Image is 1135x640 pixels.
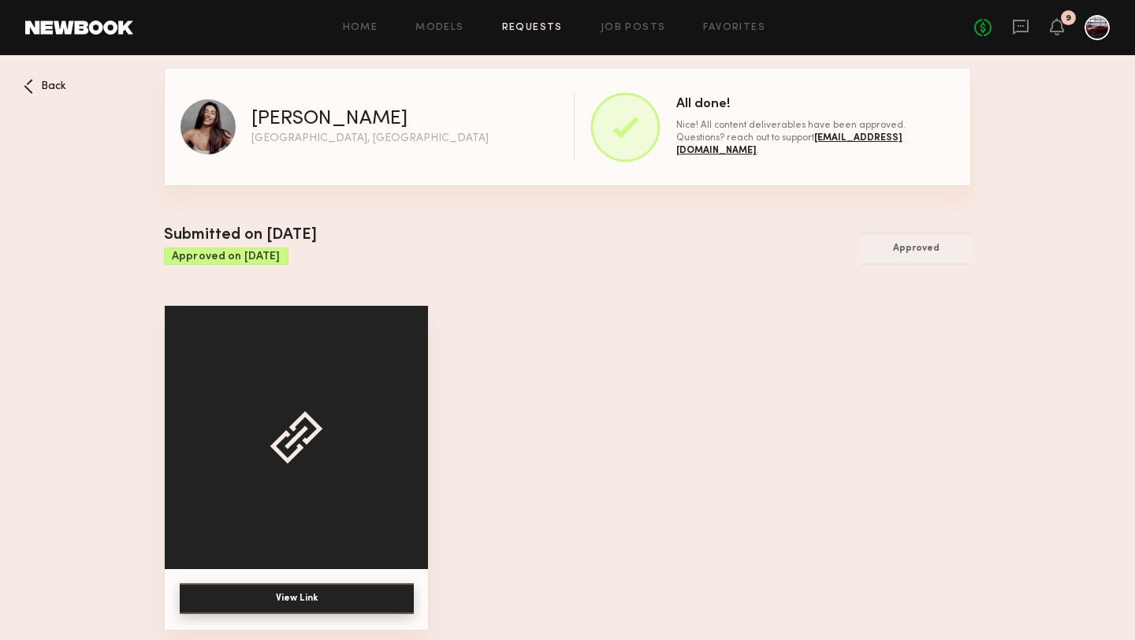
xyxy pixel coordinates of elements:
div: Approved on [DATE] [164,247,288,265]
a: Favorites [703,23,765,33]
button: Approved [861,233,971,265]
span: [EMAIL_ADDRESS][DOMAIN_NAME] [676,133,902,155]
div: [PERSON_NAME] [251,110,407,129]
img: Elke K profile picture. [180,99,236,154]
a: Home [343,23,378,33]
a: Models [415,23,463,33]
a: Job Posts [601,23,666,33]
a: Requests [502,23,563,33]
div: [GEOGRAPHIC_DATA], [GEOGRAPHIC_DATA] [251,133,489,144]
div: All done! [676,98,955,111]
span: Back [41,81,66,92]
div: Nice! All content deliverables have been approved. Questions? reach out to support . [676,119,955,157]
div: 9 [1066,14,1071,23]
button: View Link [180,583,414,614]
div: Submitted on [DATE] [164,224,317,247]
